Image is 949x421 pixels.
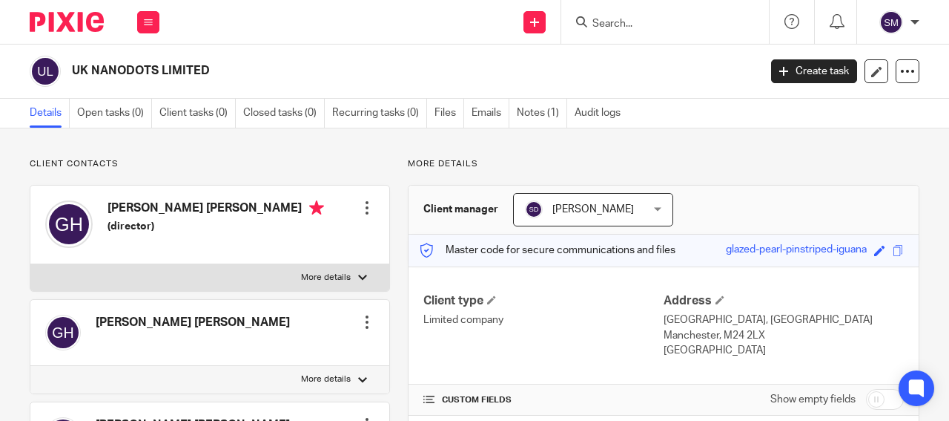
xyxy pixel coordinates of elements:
[525,200,543,218] img: svg%3E
[301,373,351,385] p: More details
[664,343,904,358] p: [GEOGRAPHIC_DATA]
[472,99,509,128] a: Emails
[159,99,236,128] a: Client tasks (0)
[664,293,904,309] h4: Address
[664,328,904,343] p: Manchester, M24 2LX
[423,293,664,309] h4: Client type
[301,272,351,284] p: More details
[332,99,427,128] a: Recurring tasks (0)
[434,99,464,128] a: Files
[591,18,724,31] input: Search
[30,56,61,87] img: svg%3E
[30,158,390,170] p: Client contacts
[108,219,324,234] h5: (director)
[771,59,857,83] a: Create task
[726,242,867,259] div: glazed-pearl-pinstriped-iguana
[770,392,856,407] label: Show empty fields
[108,200,324,219] h4: [PERSON_NAME] [PERSON_NAME]
[420,243,675,258] p: Master code for secure communications and files
[552,204,634,215] span: [PERSON_NAME]
[243,99,325,128] a: Closed tasks (0)
[45,315,81,350] img: svg%3E
[77,99,152,128] a: Open tasks (0)
[309,200,324,215] i: Primary
[30,99,70,128] a: Details
[72,63,613,79] h2: UK NANODOTS LIMITED
[423,394,664,406] h4: CUSTOM FIELDS
[664,313,904,327] p: [GEOGRAPHIC_DATA], [GEOGRAPHIC_DATA]
[423,313,664,327] p: Limited company
[96,315,290,330] h4: [PERSON_NAME] [PERSON_NAME]
[408,158,919,170] p: More details
[45,200,93,248] img: svg%3E
[423,202,498,217] h3: Client manager
[879,10,903,34] img: svg%3E
[575,99,628,128] a: Audit logs
[30,12,104,32] img: Pixie
[517,99,567,128] a: Notes (1)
